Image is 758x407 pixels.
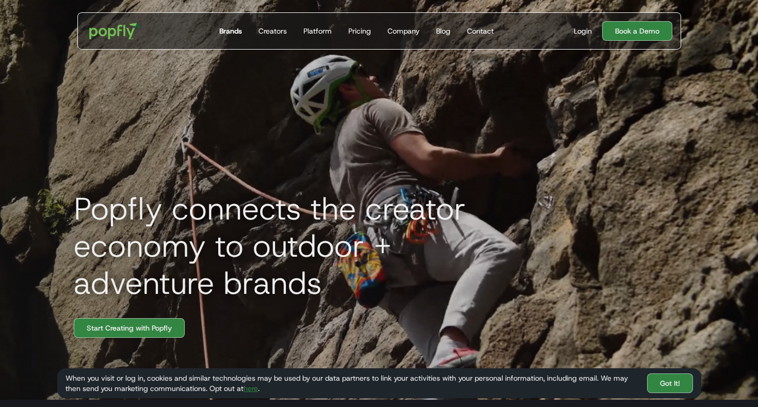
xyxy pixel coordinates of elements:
[82,15,149,46] a: home
[66,373,639,394] div: When you visit or log in, cookies and similar technologies may be used by our data partners to li...
[299,13,336,49] a: Platform
[254,13,291,49] a: Creators
[383,13,424,49] a: Company
[436,26,450,36] div: Blog
[215,13,246,49] a: Brands
[647,373,693,393] a: Got It!
[574,26,592,36] div: Login
[344,13,375,49] a: Pricing
[66,190,530,302] h1: Popfly connects the creator economy to outdoor + adventure brands
[602,21,672,41] a: Book a Demo
[244,384,258,393] a: here
[303,26,332,36] div: Platform
[467,26,494,36] div: Contact
[259,26,287,36] div: Creators
[432,13,455,49] a: Blog
[74,318,185,338] a: Start Creating with Popfly
[570,26,596,36] a: Login
[463,13,498,49] a: Contact
[219,26,242,36] div: Brands
[388,26,420,36] div: Company
[348,26,371,36] div: Pricing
